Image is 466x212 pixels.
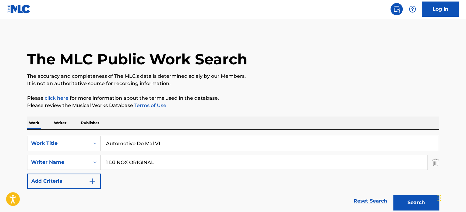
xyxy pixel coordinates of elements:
[52,117,68,129] p: Writer
[393,5,400,13] img: search
[406,3,418,15] div: Help
[422,2,459,17] a: Log In
[436,183,466,212] iframe: Chat Widget
[351,194,390,208] a: Reset Search
[27,73,439,80] p: The accuracy and completeness of The MLC's data is determined solely by our Members.
[133,102,166,108] a: Terms of Use
[89,178,96,185] img: 9d2ae6d4665cec9f34b9.svg
[31,159,86,166] div: Writer Name
[45,95,69,101] a: click here
[390,3,403,15] a: Public Search
[27,80,439,87] p: It is not an authoritative source for recording information.
[409,5,416,13] img: help
[393,195,439,210] button: Search
[432,155,439,170] img: Delete Criterion
[7,5,31,13] img: MLC Logo
[437,189,441,207] div: Drag
[79,117,101,129] p: Publisher
[27,50,247,68] h1: The MLC Public Work Search
[27,95,439,102] p: Please for more information about the terms used in the database.
[27,102,439,109] p: Please review the Musical Works Database
[27,117,41,129] p: Work
[31,140,86,147] div: Work Title
[27,174,101,189] button: Add Criteria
